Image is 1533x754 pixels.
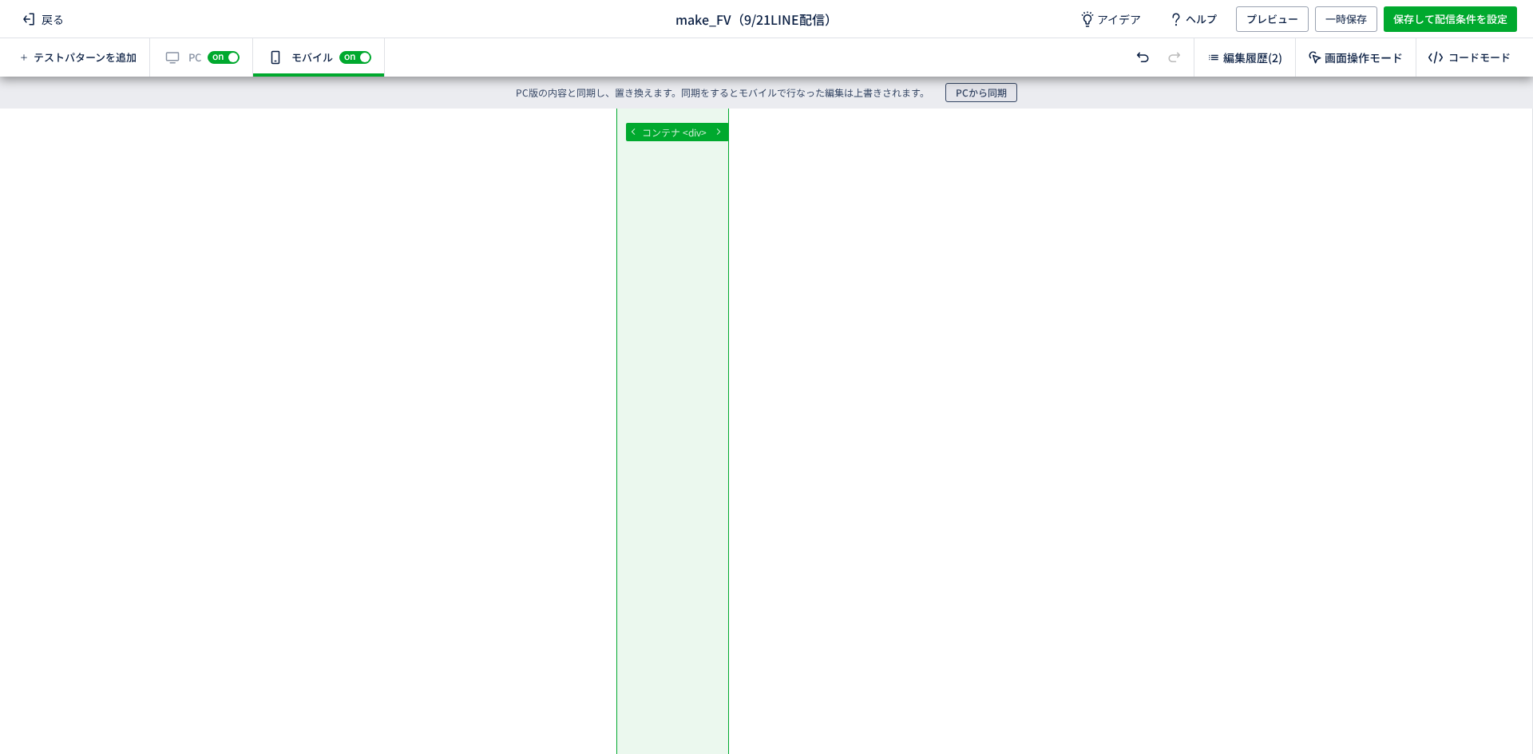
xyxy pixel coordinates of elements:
[675,10,838,28] span: make_FV（9/21LINE配信）
[1097,11,1141,27] span: アイデア
[212,51,224,61] span: on
[516,85,929,101] p: PC版の内容と同期し、置き換えます。同期をするとモバイルで行なった編集は上書きされます。
[1246,6,1298,32] span: プレビュー
[1154,6,1230,32] a: ヘルプ
[1236,6,1309,32] button: プレビュー
[945,83,1017,102] button: PCから同期
[1325,6,1367,32] span: 一時保存
[1393,6,1507,32] span: 保存して配信条件を設定
[34,50,137,65] span: テストパターンを追加
[1186,6,1217,32] span: ヘルプ
[16,6,70,32] span: 戻る
[956,83,1007,102] span: PCから同期
[639,125,710,139] span: コンテナ <div>
[1223,49,1282,65] span: 編集履歴(2)
[1315,6,1377,32] button: 一時保存
[1325,49,1403,65] span: 画面操作モード
[344,51,355,61] span: on
[1384,6,1517,32] button: 保存して配信条件を設定
[1448,50,1511,65] div: コードモード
